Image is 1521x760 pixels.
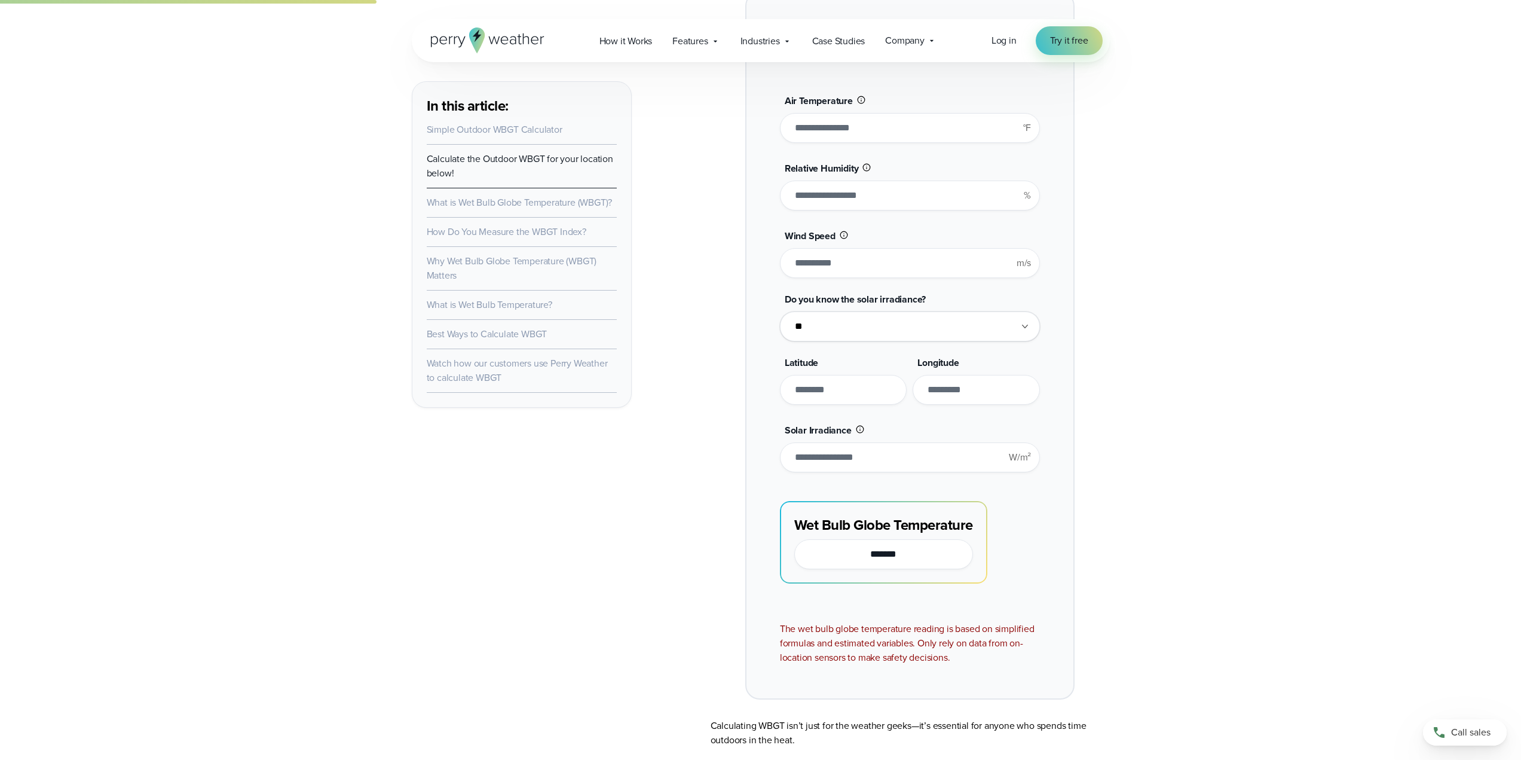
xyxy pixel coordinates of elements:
[812,34,865,48] span: Case Studies
[1050,33,1088,48] span: Try it free
[599,34,653,48] span: How it Works
[785,292,926,306] span: Do you know the solar irradiance?
[672,34,708,48] span: Features
[785,229,836,243] span: Wind Speed
[427,152,613,180] a: Calculate the Outdoor WBGT for your location below!
[427,356,608,384] a: Watch how our customers use Perry Weather to calculate WBGT
[740,34,780,48] span: Industries
[785,161,859,175] span: Relative Humidity
[785,423,852,437] span: Solar Irradiance
[780,622,1040,665] div: The wet bulb globe temperature reading is based on simplified formulas and estimated variables. O...
[802,29,876,53] a: Case Studies
[1451,725,1491,740] span: Call sales
[427,254,597,282] a: Why Wet Bulb Globe Temperature (WBGT) Matters
[885,33,925,48] span: Company
[991,33,1017,47] span: Log in
[427,298,552,312] a: What is Wet Bulb Temperature?
[427,96,617,115] h3: In this article:
[427,225,586,239] a: How Do You Measure the WBGT Index?
[917,356,959,370] span: Longitude
[427,196,613,209] a: What is Wet Bulb Globe Temperature (WBGT)?
[1036,26,1103,55] a: Try it free
[589,29,663,53] a: How it Works
[427,123,562,136] a: Simple Outdoor WBGT Calculator
[1423,719,1507,746] a: Call sales
[711,719,1110,747] p: Calculating WBGT isn’t just for the weather geeks—it’s essential for anyone who spends time outdo...
[785,94,853,108] span: Air Temperature
[785,356,818,370] span: Latitude
[427,327,547,341] a: Best Ways to Calculate WBGT
[991,33,1017,48] a: Log in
